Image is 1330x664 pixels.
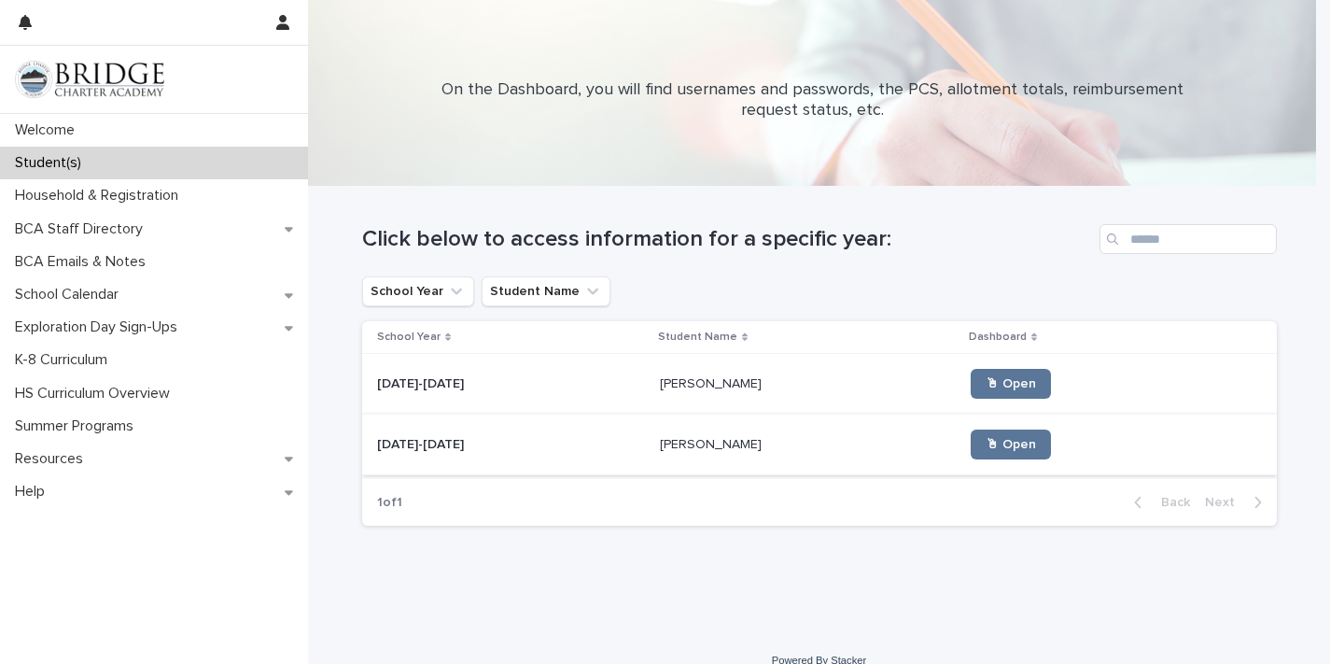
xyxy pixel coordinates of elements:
span: Next [1205,496,1246,509]
p: Dashboard [969,327,1027,347]
tr: [DATE]-[DATE][DATE]-[DATE] [PERSON_NAME][PERSON_NAME] 🖱 Open [362,415,1277,475]
p: Summer Programs [7,417,148,435]
button: School Year [362,276,474,306]
p: Student Name [658,327,737,347]
p: On the Dashboard, you will find usernames and passwords, the PCS, allotment totals, reimbursement... [439,80,1185,120]
p: HS Curriculum Overview [7,385,185,403]
p: Exploration Day Sign-Ups [7,318,192,336]
p: Welcome [7,121,90,139]
p: [DATE]-[DATE] [377,373,468,392]
p: Household & Registration [7,187,193,205]
input: Search [1099,224,1277,254]
p: [PERSON_NAME] [660,433,765,453]
p: 1 of 1 [362,480,417,526]
p: [PERSON_NAME] [660,373,765,392]
p: Student(s) [7,154,96,172]
p: Help [7,483,60,501]
button: Next [1197,494,1277,511]
img: V1C1m3IdTEidaUdm9Hs0 [15,61,164,98]
p: Resources [7,450,98,468]
p: BCA Staff Directory [7,220,158,238]
p: K-8 Curriculum [7,351,122,369]
span: 🖱 Open [986,377,1036,390]
p: School Year [377,327,441,347]
button: Back [1119,494,1197,511]
a: 🖱 Open [971,430,1051,459]
span: Back [1150,496,1190,509]
p: [DATE]-[DATE] [377,433,468,453]
a: 🖱 Open [971,369,1051,399]
p: School Calendar [7,286,133,304]
tr: [DATE]-[DATE][DATE]-[DATE] [PERSON_NAME][PERSON_NAME] 🖱 Open [362,354,1277,415]
button: Student Name [482,276,610,306]
h1: Click below to access information for a specific year: [362,226,1092,253]
p: BCA Emails & Notes [7,253,161,271]
span: 🖱 Open [986,438,1036,451]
